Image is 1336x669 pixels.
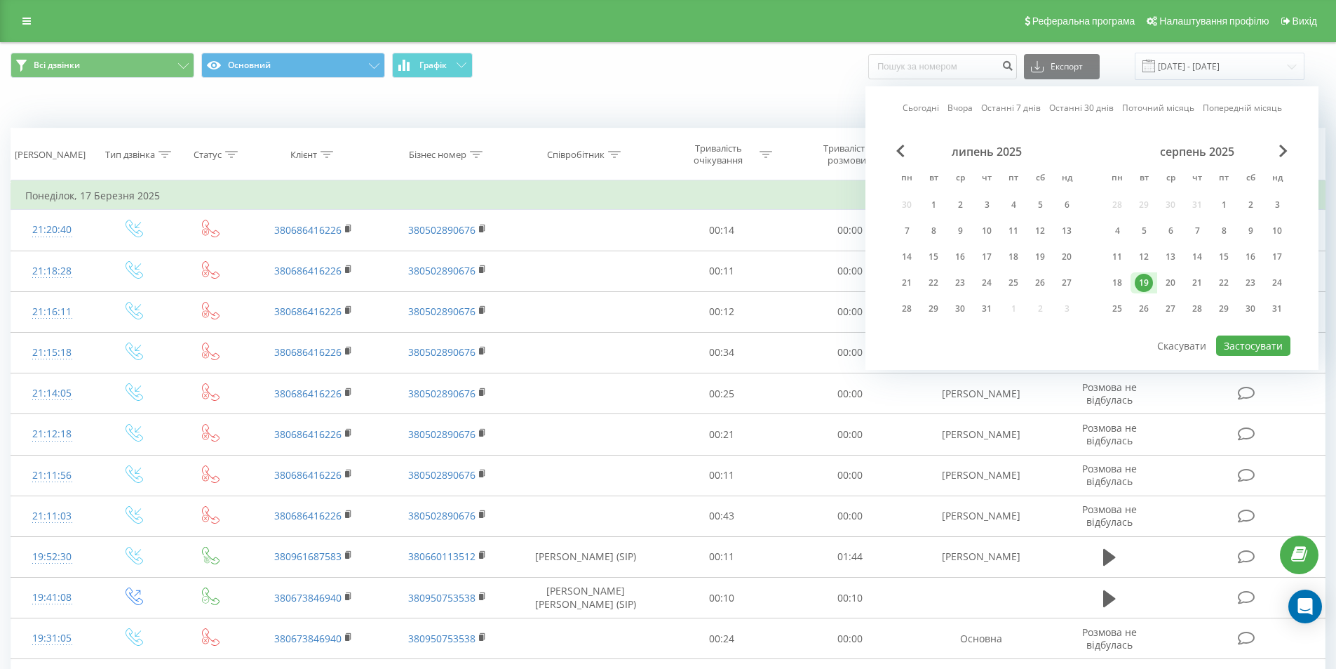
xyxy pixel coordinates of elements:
div: 27 [1161,300,1180,318]
div: вт 12 серп 2025 р. [1131,246,1157,267]
a: 380686416226 [274,468,342,482]
div: 6 [1058,196,1076,214]
div: 31 [978,300,996,318]
div: чт 3 лип 2025 р. [973,194,1000,216]
div: 3 [1268,196,1286,214]
td: 00:11 [658,251,786,291]
div: ср 16 лип 2025 р. [947,246,973,267]
div: 7 [898,222,916,240]
div: 19 [1135,274,1153,292]
div: пн 25 серп 2025 р. [1104,298,1131,319]
div: 21:15:18 [25,339,79,366]
td: 00:10 [786,578,915,618]
td: 00:00 [786,210,915,251]
div: 23 [1241,274,1260,292]
div: 21:20:40 [25,216,79,244]
div: 10 [1268,222,1286,240]
div: чт 21 серп 2025 р. [1184,272,1210,293]
input: Пошук за номером [868,54,1017,79]
div: сб 23 серп 2025 р. [1237,272,1264,293]
div: 28 [1188,300,1206,318]
abbr: середа [950,168,971,190]
button: Всі дзвінки [11,53,194,78]
div: чт 10 лип 2025 р. [973,220,1000,241]
div: нд 24 серп 2025 р. [1264,272,1290,293]
div: вт 29 лип 2025 р. [920,298,947,319]
td: 00:00 [786,373,915,414]
a: 380502890676 [408,468,475,482]
div: 1 [924,196,943,214]
td: 00:00 [786,414,915,455]
div: ср 6 серп 2025 р. [1157,220,1184,241]
div: ср 27 серп 2025 р. [1157,298,1184,319]
div: 5 [1031,196,1049,214]
div: вт 26 серп 2025 р. [1131,298,1157,319]
div: 24 [978,274,996,292]
div: ср 30 лип 2025 р. [947,298,973,319]
abbr: субота [1030,168,1051,190]
div: 2 [1241,196,1260,214]
button: Основний [201,53,385,78]
a: 380950753538 [408,632,475,645]
div: пт 11 лип 2025 р. [1000,220,1027,241]
div: нд 10 серп 2025 р. [1264,220,1290,241]
div: Open Intercom Messenger [1288,590,1322,623]
div: пт 29 серп 2025 р. [1210,298,1237,319]
div: нд 27 лип 2025 р. [1053,272,1080,293]
td: 00:00 [786,332,915,373]
a: 380502890676 [408,345,475,359]
td: [PERSON_NAME] (SIP) [514,536,658,577]
div: чт 24 лип 2025 р. [973,272,1000,293]
button: Застосувати [1216,336,1290,356]
button: Скасувати [1149,336,1214,356]
div: 16 [951,248,969,266]
div: 9 [1241,222,1260,240]
div: вт 5 серп 2025 р. [1131,220,1157,241]
div: серпень 2025 [1104,145,1290,159]
div: 10 [978,222,996,240]
a: Попередній місяць [1203,101,1282,114]
abbr: субота [1240,168,1261,190]
div: 19:52:30 [25,543,79,571]
div: 7 [1188,222,1206,240]
a: 380686416226 [274,223,342,237]
div: 30 [951,300,969,318]
div: 6 [1161,222,1180,240]
div: вт 1 лип 2025 р. [920,194,947,216]
div: 31 [1268,300,1286,318]
div: чт 14 серп 2025 р. [1184,246,1210,267]
a: Сьогодні [903,101,939,114]
div: сб 16 серп 2025 р. [1237,246,1264,267]
div: 14 [1188,248,1206,266]
div: сб 12 лип 2025 р. [1027,220,1053,241]
div: пт 25 лип 2025 р. [1000,272,1027,293]
div: 28 [898,300,916,318]
td: 00:00 [786,618,915,659]
span: Графік [419,60,447,70]
div: Тип дзвінка [105,149,155,161]
a: 380961687583 [274,550,342,563]
div: 26 [1031,274,1049,292]
div: нд 13 лип 2025 р. [1053,220,1080,241]
abbr: вівторок [923,168,944,190]
div: нд 20 лип 2025 р. [1053,246,1080,267]
div: 19 [1031,248,1049,266]
div: пн 11 серп 2025 р. [1104,246,1131,267]
div: чт 28 серп 2025 р. [1184,298,1210,319]
div: 29 [1215,300,1233,318]
td: 01:44 [786,536,915,577]
div: 19:41:08 [25,584,79,611]
td: 00:34 [658,332,786,373]
a: 380686416226 [274,387,342,400]
td: 00:00 [786,496,915,536]
div: 21:18:28 [25,258,79,285]
div: [PERSON_NAME] [15,149,86,161]
div: 25 [1108,300,1126,318]
a: 380686416226 [274,345,342,359]
div: 12 [1135,248,1153,266]
a: 380502890676 [408,428,475,441]
abbr: понеділок [896,168,917,190]
div: нд 17 серп 2025 р. [1264,246,1290,267]
abbr: неділя [1056,168,1077,190]
div: 14 [898,248,916,266]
